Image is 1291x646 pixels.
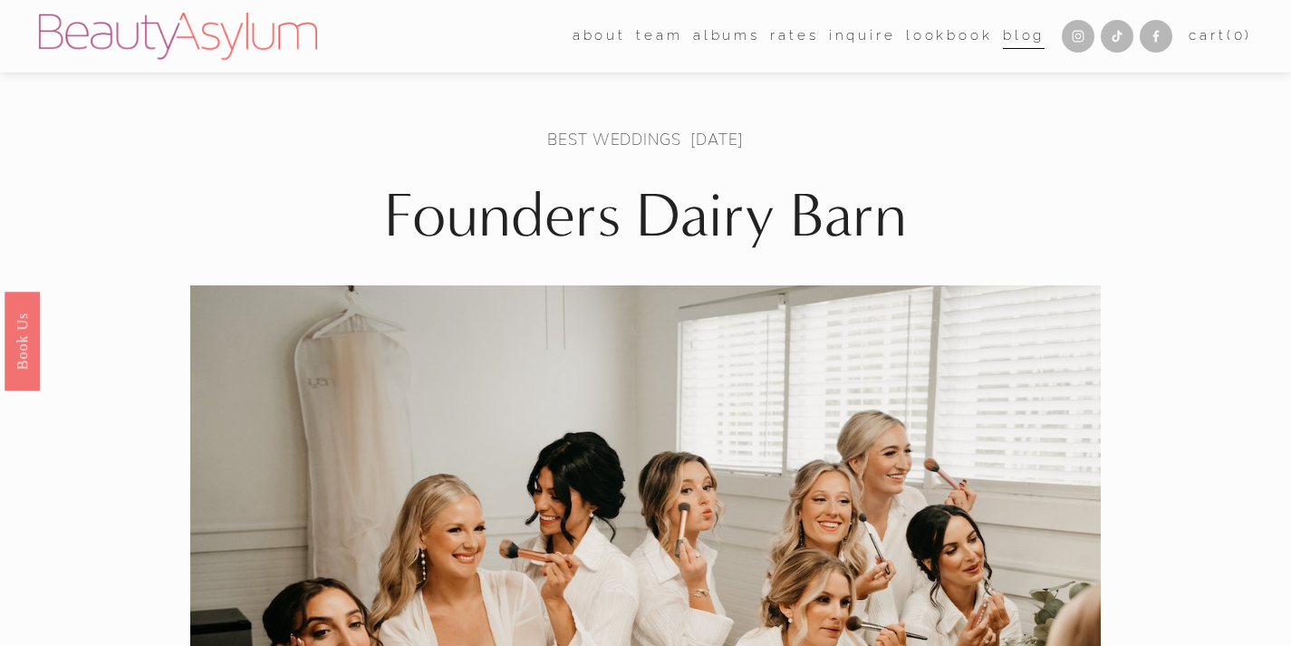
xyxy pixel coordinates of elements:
a: folder dropdown [573,23,626,51]
a: albums [693,23,760,51]
a: Rates [770,23,818,51]
a: Lookbook [906,23,993,51]
a: Inquire [829,23,896,51]
h1: Founders Dairy Barn [190,179,1101,254]
img: Beauty Asylum | Bridal Hair &amp; Makeup Charlotte &amp; Atlanta [39,13,317,60]
span: 0 [1234,27,1246,43]
a: TikTok [1101,20,1133,53]
span: [DATE] [690,129,743,149]
a: Instagram [1062,20,1094,53]
span: ( ) [1227,27,1252,43]
a: Blog [1003,23,1045,51]
a: folder dropdown [636,23,682,51]
a: Facebook [1140,20,1172,53]
a: 0 items in cart [1189,24,1252,49]
a: Best Weddings [547,129,680,149]
span: team [636,24,682,49]
a: Book Us [5,291,40,390]
span: about [573,24,626,49]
